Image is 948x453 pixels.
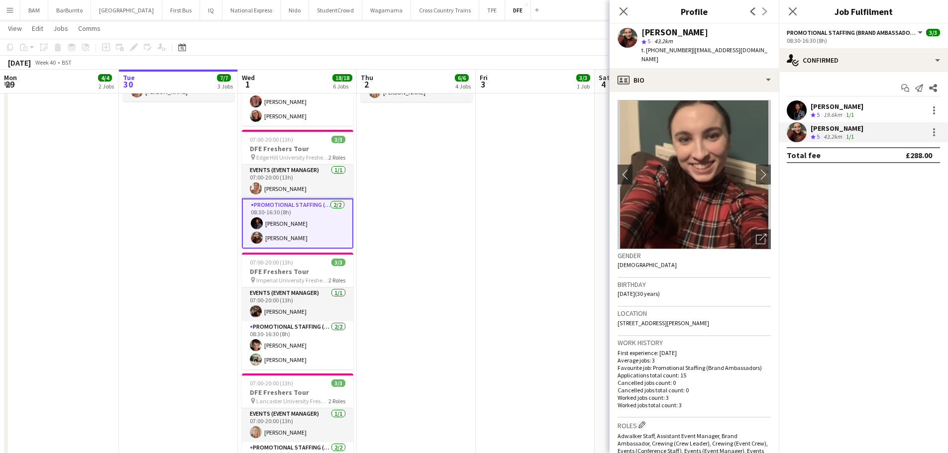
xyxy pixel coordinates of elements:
h3: DFE Freshers Tour [242,388,353,397]
span: 18/18 [332,74,352,82]
p: Average jobs: 3 [618,357,771,364]
h3: Location [618,309,771,318]
div: BST [62,59,72,66]
p: Favourite job: Promotional Staffing (Brand Ambassadors) [618,364,771,371]
app-card-role: Events (Event Manager)1/107:00-20:00 (13h)[PERSON_NAME] [242,287,353,321]
span: 6/6 [455,74,469,82]
button: Nido [281,0,309,20]
span: 4 [597,79,610,90]
a: Jobs [49,22,72,35]
a: Comms [74,22,105,35]
span: 3/3 [331,379,345,387]
button: BAM [20,0,48,20]
div: Open photos pop-in [751,229,771,249]
div: 4 Jobs [455,83,471,90]
span: Comms [78,24,101,33]
app-card-role: Promotional Staffing (Brand Ambassadors)2/209:30-17:30 (8h)[PERSON_NAME][PERSON_NAME] [242,78,353,126]
button: Promotional Staffing (Brand Ambassadors) [787,29,924,36]
button: TPE [479,0,505,20]
app-card-role: Events (Event Manager)1/107:00-20:00 (13h)[PERSON_NAME] [242,165,353,198]
app-job-card: 07:00-20:00 (13h)3/3DFE Freshers Tour Imperial University Freshers Fair2 RolesEvents (Event Manag... [242,253,353,369]
p: Worked jobs count: 3 [618,394,771,401]
h3: Work history [618,338,771,347]
div: 08:30-16:30 (8h) [787,37,940,44]
div: 19.6km [822,111,844,119]
span: Promotional Staffing (Brand Ambassadors) [787,29,916,36]
h3: Roles [618,420,771,430]
span: 3/3 [576,74,590,82]
img: Crew avatar or photo [618,100,771,249]
app-card-role: Events (Event Manager)1/107:00-20:00 (13h)[PERSON_NAME] [242,408,353,442]
span: View [8,24,22,33]
app-job-card: 07:00-20:00 (13h)3/3DFE Freshers Tour Edge Hill University Freshers Fair2 RolesEvents (Event Mana... [242,130,353,249]
span: 07:00-20:00 (13h) [250,259,293,266]
h3: DFE Freshers Tour [242,267,353,276]
button: [GEOGRAPHIC_DATA] [91,0,162,20]
a: Edit [28,22,47,35]
span: 07:00-20:00 (13h) [250,379,293,387]
div: 3 Jobs [217,83,233,90]
span: t. [PHONE_NUMBER] [641,46,693,54]
span: 2 Roles [328,154,345,161]
span: 7/7 [217,74,231,82]
span: Edge Hill University Freshers Fair [256,154,328,161]
button: Wagamama [362,0,411,20]
a: View [4,22,26,35]
div: 6 Jobs [333,83,352,90]
h3: Job Fulfilment [779,5,948,18]
button: StudentCrowd [309,0,362,20]
p: Applications total count: 15 [618,371,771,379]
span: | [EMAIL_ADDRESS][DOMAIN_NAME] [641,46,767,63]
span: 2 [359,79,373,90]
span: 5 [817,133,820,140]
div: £288.00 [906,150,932,160]
h3: DFE Freshers Tour [242,144,353,153]
span: Wed [242,73,255,82]
span: 30 [121,79,135,90]
app-card-role: Promotional Staffing (Brand Ambassadors)2/208:30-16:30 (8h)[PERSON_NAME][PERSON_NAME] [242,198,353,249]
span: Thu [361,73,373,82]
span: [DEMOGRAPHIC_DATA] [618,261,677,269]
div: Confirmed [779,48,948,72]
div: 1 Job [577,83,590,90]
span: 3/3 [331,259,345,266]
div: [DATE] [8,58,31,68]
span: Imperial University Freshers Fair [256,276,328,284]
span: [STREET_ADDRESS][PERSON_NAME] [618,319,709,327]
div: 2 Jobs [99,83,114,90]
span: [DATE] (30 years) [618,290,660,297]
button: BarBurrito [48,0,91,20]
span: 43.2km [652,37,675,45]
span: 07:00-20:00 (13h) [250,136,293,143]
div: Total fee [787,150,821,160]
span: 5 [647,37,650,45]
div: [PERSON_NAME] [811,124,863,133]
span: Lancaster University Freshers Fair [256,397,328,405]
p: Cancelled jobs total count: 0 [618,386,771,394]
span: Week 40 [33,59,58,66]
span: Tue [123,73,135,82]
h3: Birthday [618,280,771,289]
span: 3/3 [331,136,345,143]
span: Fri [480,73,488,82]
span: 3 [478,79,488,90]
span: Edit [32,24,43,33]
span: Jobs [53,24,68,33]
p: Cancelled jobs count: 0 [618,379,771,386]
span: 5 [817,111,820,118]
button: Cross Country Trains [411,0,479,20]
h3: Gender [618,251,771,260]
app-skills-label: 1/1 [846,111,854,118]
p: First experience: [DATE] [618,349,771,357]
span: 2 Roles [328,397,345,405]
span: 2 Roles [328,276,345,284]
div: 43.2km [822,133,844,141]
span: 3/3 [926,29,940,36]
button: DFE [505,0,531,20]
p: Worked jobs total count: 3 [618,401,771,409]
span: Mon [4,73,17,82]
button: National Express [222,0,281,20]
span: Sat [599,73,610,82]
